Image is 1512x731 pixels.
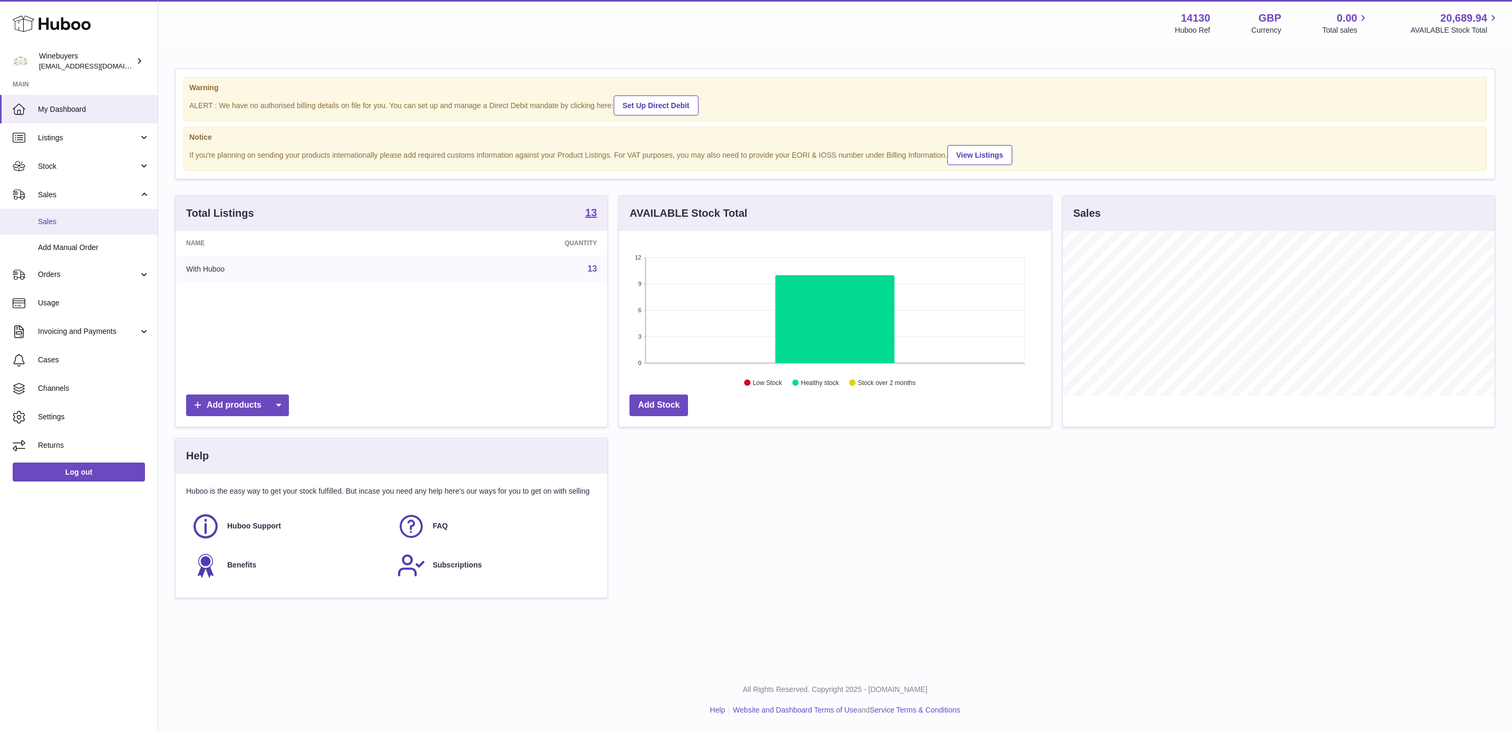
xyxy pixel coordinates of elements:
span: FAQ [433,521,448,531]
div: Winebuyers [39,51,134,71]
h3: Sales [1073,206,1101,220]
span: Sales [38,190,139,200]
span: Benefits [227,560,256,570]
strong: Notice [189,132,1481,142]
text: 12 [635,254,642,261]
span: [EMAIL_ADDRESS][DOMAIN_NAME] [39,62,155,70]
a: Service Terms & Conditions [870,706,961,714]
strong: 13 [585,207,597,218]
th: Quantity [403,231,607,255]
a: Add products [186,395,289,416]
strong: GBP [1258,11,1281,25]
h3: Help [186,449,209,463]
a: Set Up Direct Debit [614,95,699,116]
text: 3 [638,333,642,340]
span: Usage [38,298,150,308]
span: Returns [38,440,150,450]
text: Stock over 2 months [858,379,916,387]
a: Subscriptions [397,551,592,580]
td: With Huboo [176,255,403,283]
h3: Total Listings [186,206,254,220]
text: 9 [638,281,642,287]
span: Total sales [1322,25,1369,35]
text: Low Stock [753,379,782,387]
text: 0 [638,360,642,366]
p: All Rights Reserved. Copyright 2025 - [DOMAIN_NAME] [167,685,1504,695]
span: Listings [38,133,139,143]
span: Orders [38,270,139,280]
span: Channels [38,383,150,393]
p: Huboo is the easy way to get your stock fulfilled. But incase you need any help here's our ways f... [186,486,597,496]
a: 20,689.94 AVAILABLE Stock Total [1410,11,1499,35]
span: Cases [38,355,150,365]
li: and [729,705,960,715]
span: Settings [38,412,150,422]
text: Healthy stock [801,379,840,387]
div: ALERT : We have no authorised billing details on file for you. You can set up and manage a Direct... [189,94,1481,116]
a: 13 [588,264,597,273]
strong: 14130 [1181,11,1210,25]
a: 0.00 Total sales [1322,11,1369,35]
div: Huboo Ref [1175,25,1210,35]
a: View Listings [947,145,1012,165]
a: Add Stock [629,395,688,416]
span: 0.00 [1337,11,1358,25]
text: 6 [638,307,642,313]
a: Benefits [191,551,386,580]
span: My Dashboard [38,104,150,114]
a: Help [710,706,725,714]
span: Invoicing and Payments [38,326,139,336]
a: Huboo Support [191,512,386,541]
span: AVAILABLE Stock Total [1410,25,1499,35]
span: Add Manual Order [38,243,150,253]
th: Name [176,231,403,255]
span: Stock [38,161,139,171]
span: Sales [38,217,150,227]
a: Website and Dashboard Terms of Use [733,706,857,714]
div: If you're planning on sending your products internationally please add required customs informati... [189,143,1481,165]
div: Currency [1252,25,1282,35]
span: 20,689.94 [1440,11,1487,25]
a: FAQ [397,512,592,541]
a: Log out [13,463,145,482]
span: Subscriptions [433,560,482,570]
strong: Warning [189,83,1481,93]
h3: AVAILABLE Stock Total [629,206,747,220]
img: internalAdmin-14130@internal.huboo.com [13,53,28,69]
a: 13 [585,207,597,220]
span: Huboo Support [227,521,281,531]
